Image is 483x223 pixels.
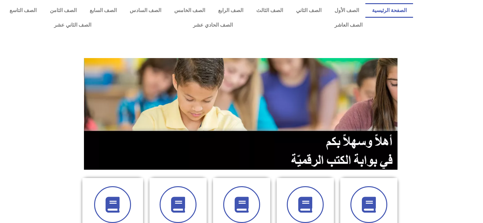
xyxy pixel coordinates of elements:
[3,3,43,18] a: الصف التاسع
[3,18,142,32] a: الصف الثاني عشر
[289,3,328,18] a: الصف الثاني
[284,18,413,32] a: الصف العاشر
[83,3,123,18] a: الصف السابع
[250,3,289,18] a: الصف الثالث
[328,3,365,18] a: الصف الأول
[168,3,211,18] a: الصف الخامس
[43,3,83,18] a: الصف الثامن
[211,3,250,18] a: الصف الرابع
[142,18,284,32] a: الصف الحادي عشر
[123,3,168,18] a: الصف السادس
[365,3,413,18] a: الصفحة الرئيسية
